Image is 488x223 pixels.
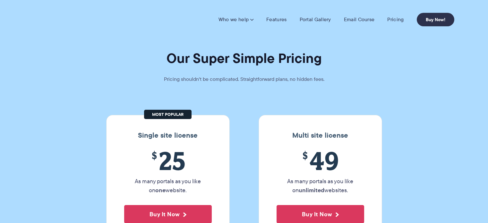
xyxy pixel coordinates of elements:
[344,16,375,23] a: Email Course
[300,16,331,23] a: Portal Gallery
[265,131,375,140] h3: Multi site license
[266,16,287,23] a: Features
[148,75,340,84] p: Pricing shouldn't be complicated. Straightforward plans, no hidden fees.
[218,16,253,23] a: Who we help
[277,146,364,175] span: 49
[299,186,324,194] strong: unlimited
[124,146,212,175] span: 25
[277,177,364,195] p: As many portals as you like on websites.
[155,186,166,194] strong: one
[417,13,454,26] a: Buy Now!
[387,16,404,23] a: Pricing
[113,131,223,140] h3: Single site license
[124,177,212,195] p: As many portals as you like on website.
